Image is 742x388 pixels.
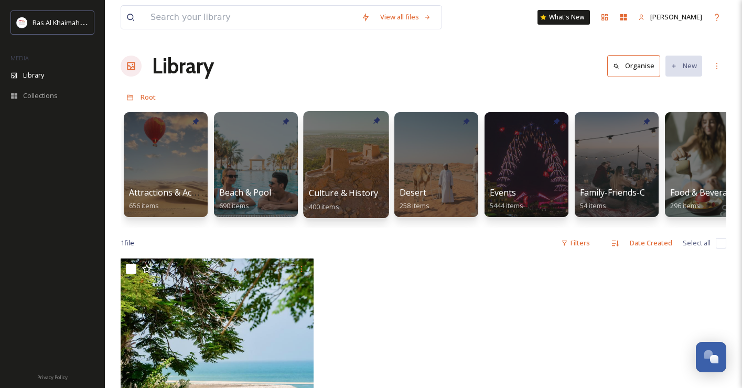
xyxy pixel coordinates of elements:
[607,55,665,77] a: Organise
[141,92,156,102] span: Root
[580,188,688,210] a: Family-Friends-Couple-Solo54 items
[683,238,711,248] span: Select all
[670,188,737,210] a: Food & Beverage296 items
[121,238,134,248] span: 1 file
[141,91,156,103] a: Root
[607,55,660,77] button: Organise
[670,201,700,210] span: 296 items
[129,188,217,210] a: Attractions & Activities656 items
[219,188,271,210] a: Beach & Pool690 items
[580,201,606,210] span: 54 items
[145,6,356,29] input: Search your library
[309,188,379,211] a: Culture & History400 items
[490,188,523,210] a: Events5444 items
[490,201,523,210] span: 5444 items
[37,370,68,383] a: Privacy Policy
[152,50,214,82] a: Library
[556,233,595,253] div: Filters
[633,7,707,27] a: [PERSON_NAME]
[10,54,29,62] span: MEDIA
[37,374,68,381] span: Privacy Policy
[309,187,379,199] span: Culture & History
[696,342,726,372] button: Open Chat
[23,91,58,101] span: Collections
[665,56,702,76] button: New
[670,187,737,198] span: Food & Beverage
[219,187,271,198] span: Beach & Pool
[17,17,27,28] img: Logo_RAKTDA_RGB-01.png
[580,187,688,198] span: Family-Friends-Couple-Solo
[23,70,44,80] span: Library
[490,187,516,198] span: Events
[400,187,426,198] span: Desert
[129,187,217,198] span: Attractions & Activities
[219,201,249,210] span: 690 items
[309,201,339,211] span: 400 items
[625,233,678,253] div: Date Created
[375,7,436,27] a: View all files
[129,201,159,210] span: 656 items
[537,10,590,25] a: What's New
[400,201,429,210] span: 258 items
[33,17,181,27] span: Ras Al Khaimah Tourism Development Authority
[650,12,702,21] span: [PERSON_NAME]
[400,188,429,210] a: Desert258 items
